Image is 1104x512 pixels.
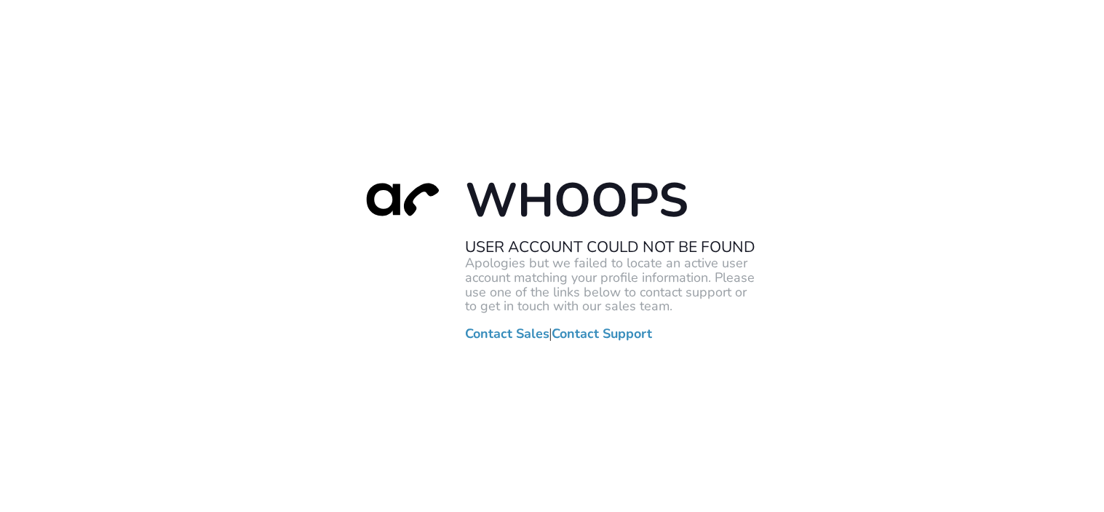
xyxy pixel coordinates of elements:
[465,237,756,256] h2: User Account Could Not Be Found
[349,170,756,341] div: |
[465,256,756,314] p: Apologies but we failed to locate an active user account matching your profile information. Pleas...
[552,327,652,342] a: Contact Support
[465,327,549,342] a: Contact Sales
[465,170,756,229] h1: Whoops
